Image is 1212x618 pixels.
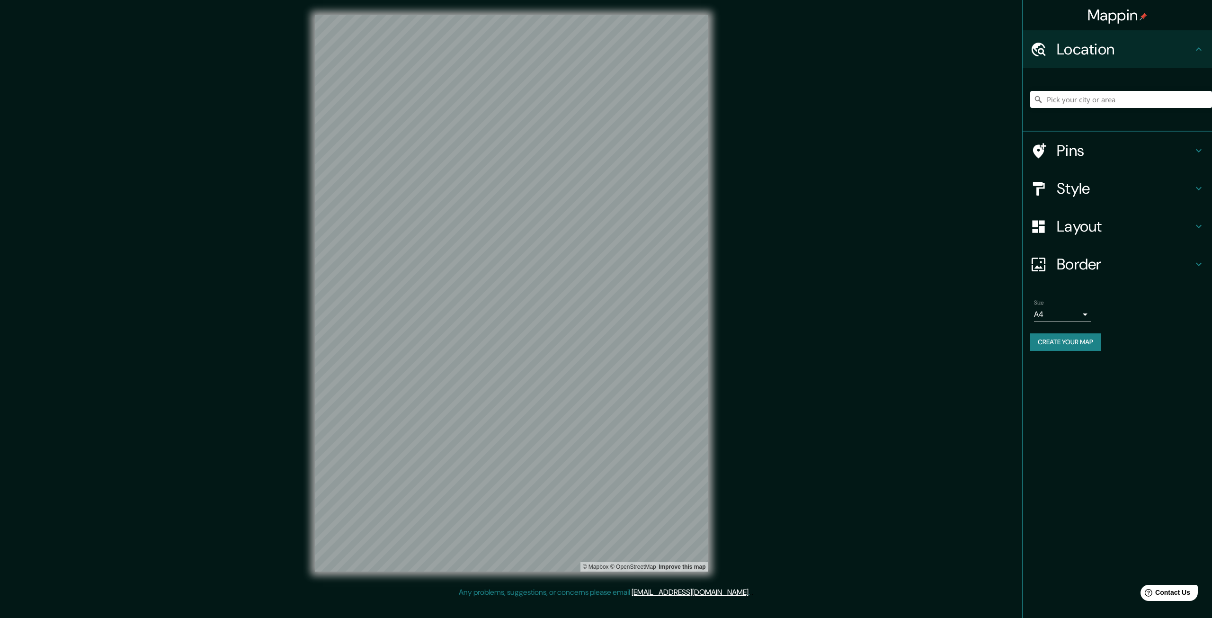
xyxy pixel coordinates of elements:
[315,15,708,572] canvas: Map
[1034,307,1091,322] div: A4
[1087,6,1148,25] h4: Mappin
[610,564,656,570] a: OpenStreetMap
[1057,217,1193,236] h4: Layout
[1023,30,1212,68] div: Location
[1023,170,1212,207] div: Style
[1057,40,1193,59] h4: Location
[1030,333,1101,351] button: Create your map
[659,564,705,570] a: Map feedback
[632,587,749,597] a: [EMAIL_ADDRESS][DOMAIN_NAME]
[1057,141,1193,160] h4: Pins
[1057,255,1193,274] h4: Border
[751,587,753,598] div: .
[1023,245,1212,283] div: Border
[1057,179,1193,198] h4: Style
[459,587,750,598] p: Any problems, suggestions, or concerns please email .
[1128,581,1202,608] iframe: Help widget launcher
[583,564,609,570] a: Mapbox
[1023,132,1212,170] div: Pins
[1034,299,1044,307] label: Size
[1023,207,1212,245] div: Layout
[1140,13,1147,20] img: pin-icon.png
[1030,91,1212,108] input: Pick your city or area
[750,587,751,598] div: .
